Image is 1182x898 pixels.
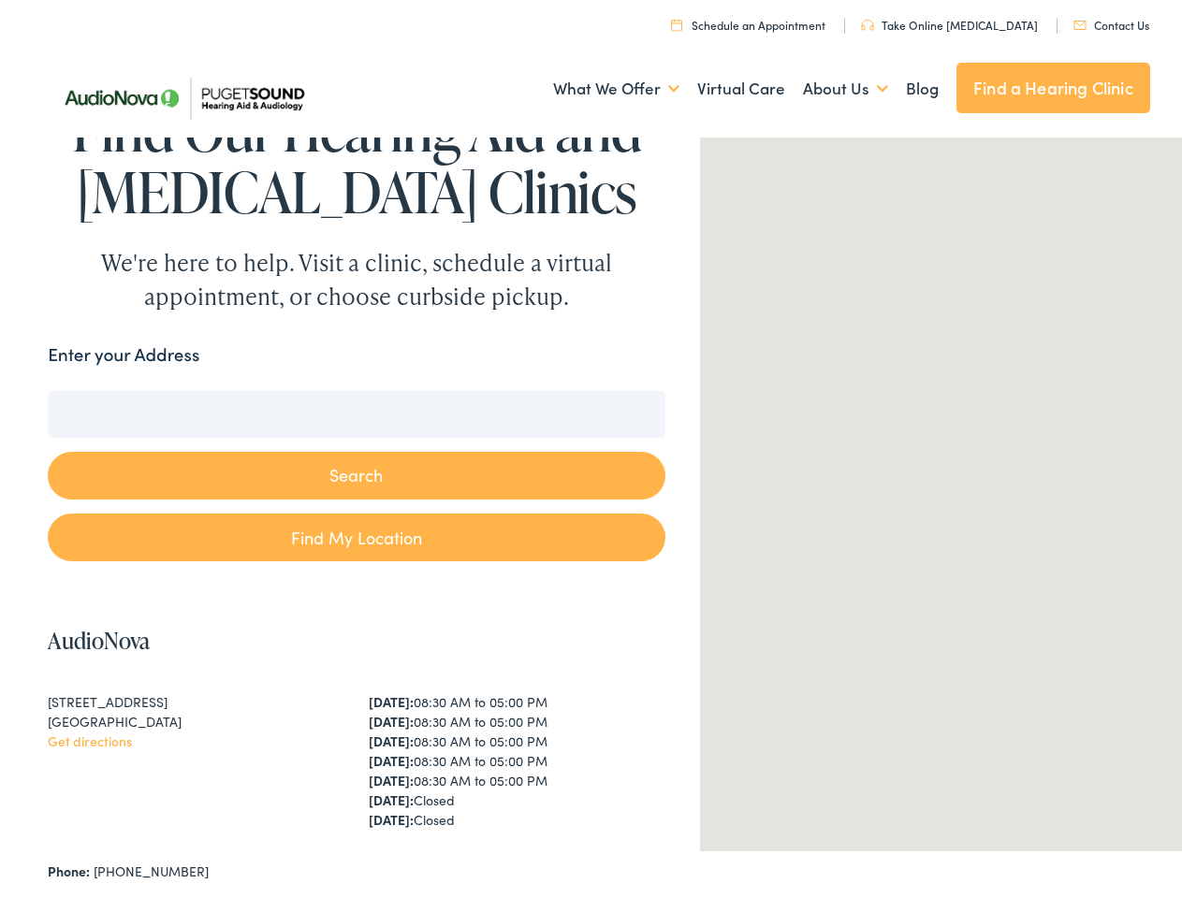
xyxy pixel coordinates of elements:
a: Blog [906,49,939,118]
strong: [DATE]: [369,706,414,725]
strong: [DATE]: [369,765,414,784]
strong: [DATE]: [369,804,414,823]
a: [PHONE_NUMBER] [94,856,209,875]
img: utility icon [861,14,874,25]
a: AudioNova [48,619,150,650]
img: utility icon [671,13,682,25]
strong: Phone: [48,856,90,875]
a: Find a Hearing Clinic [956,57,1150,108]
strong: [DATE]: [369,726,414,745]
h1: Find Our Hearing Aid and [MEDICAL_DATA] Clinics [48,94,664,217]
div: [GEOGRAPHIC_DATA] [48,706,344,726]
div: 08:30 AM to 05:00 PM 08:30 AM to 05:00 PM 08:30 AM to 05:00 PM 08:30 AM to 05:00 PM 08:30 AM to 0... [369,687,665,824]
img: utility icon [1073,15,1087,24]
input: Enter your address or zip code [48,385,664,432]
strong: [DATE]: [369,746,414,764]
a: Find My Location [48,508,664,556]
strong: [DATE]: [369,687,414,705]
button: Search [48,446,664,494]
a: Virtual Care [697,49,785,118]
a: Get directions [48,726,132,745]
a: Take Online [MEDICAL_DATA] [861,11,1038,27]
label: Enter your Address [48,336,199,363]
a: Schedule an Appointment [671,11,825,27]
div: We're here to help. Visit a clinic, schedule a virtual appointment, or choose curbside pickup. [57,240,656,308]
a: Contact Us [1073,11,1149,27]
div: [STREET_ADDRESS] [48,687,344,706]
a: About Us [803,49,888,118]
a: What We Offer [553,49,679,118]
strong: [DATE]: [369,785,414,804]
